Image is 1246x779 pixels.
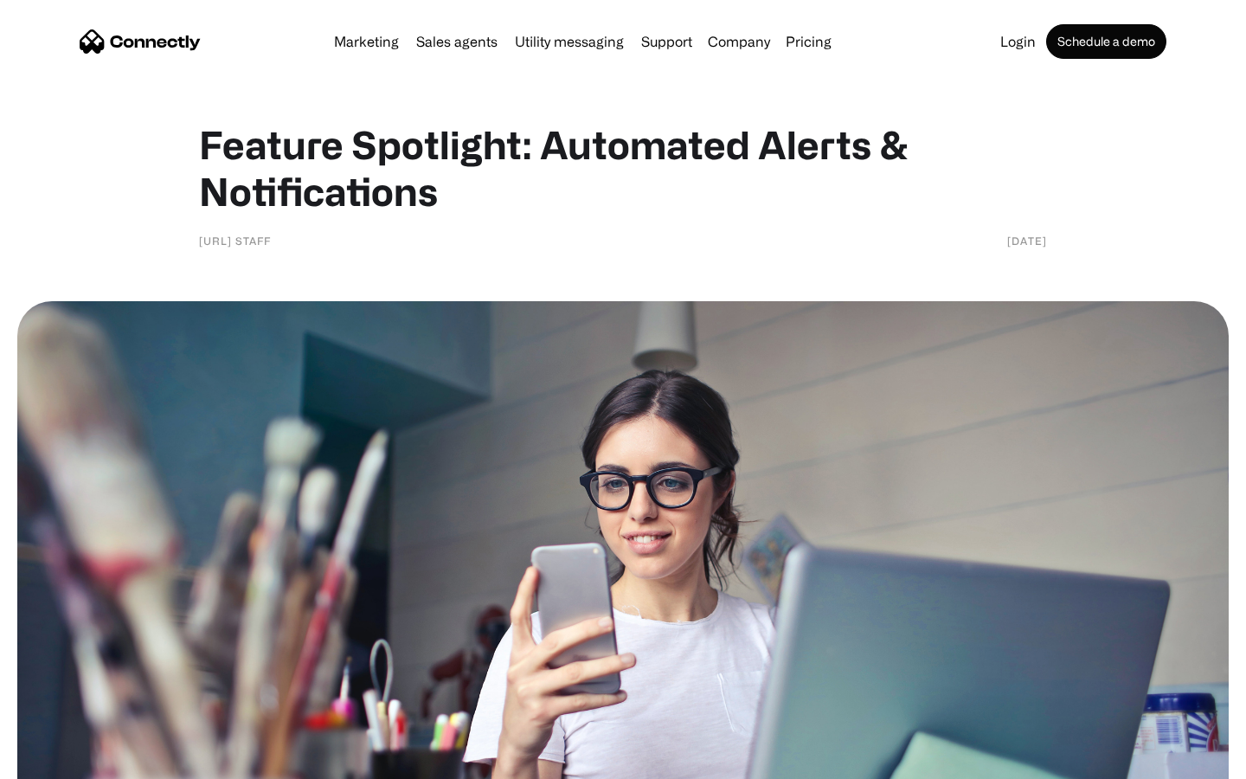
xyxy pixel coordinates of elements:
h1: Feature Spotlight: Automated Alerts & Notifications [199,121,1047,215]
a: Login [993,35,1043,48]
a: Utility messaging [508,35,631,48]
a: Schedule a demo [1046,24,1166,59]
div: Company [708,29,770,54]
div: [DATE] [1007,232,1047,249]
aside: Language selected: English [17,749,104,773]
a: Marketing [327,35,406,48]
ul: Language list [35,749,104,773]
a: Sales agents [409,35,504,48]
a: Support [634,35,699,48]
a: Pricing [779,35,838,48]
div: [URL] staff [199,232,271,249]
